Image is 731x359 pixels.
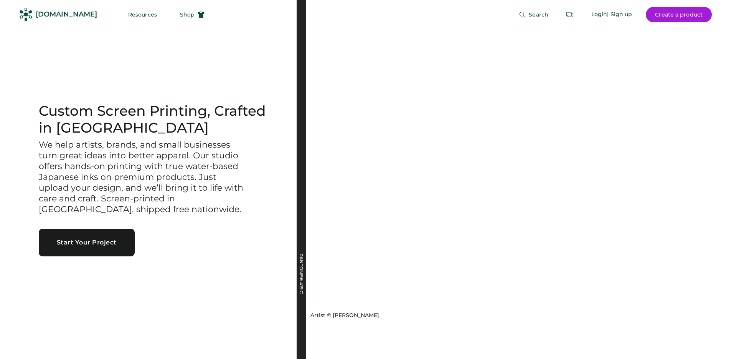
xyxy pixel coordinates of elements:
[171,7,214,22] button: Shop
[36,10,97,19] div: [DOMAIN_NAME]
[299,253,304,330] div: PANTONE® 419 C
[310,312,379,319] div: Artist © [PERSON_NAME]
[39,140,246,215] h3: We help artists, brands, and small businesses turn great ideas into better apparel. Our studio of...
[607,11,632,18] div: | Sign up
[19,8,33,21] img: Rendered Logo - Screens
[119,7,166,22] button: Resources
[510,7,558,22] button: Search
[180,12,195,17] span: Shop
[562,7,578,22] button: Retrieve an order
[646,7,712,22] button: Create a product
[39,229,135,256] button: Start Your Project
[591,11,607,18] div: Login
[529,12,548,17] span: Search
[39,103,278,136] h1: Custom Screen Printing, Crafted in [GEOGRAPHIC_DATA]
[307,309,379,319] a: Artist © [PERSON_NAME]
